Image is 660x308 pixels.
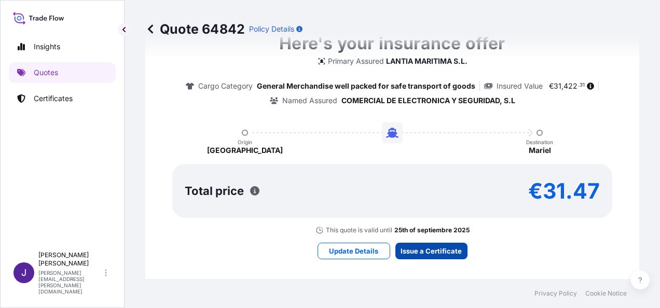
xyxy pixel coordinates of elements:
[145,21,245,37] p: Quote 64842
[238,139,252,145] p: Origin
[326,226,392,234] p: This quote is valid until
[329,246,378,256] p: Update Details
[578,83,580,87] span: .
[257,81,475,91] p: General Merchandise well packed for safe transport of goods
[528,183,600,199] p: €31.47
[534,289,577,298] a: Privacy Policy
[529,145,551,156] p: Mariel
[549,82,554,90] span: €
[497,81,543,91] p: Insured Value
[9,62,116,83] a: Quotes
[580,83,585,87] span: 31
[9,88,116,109] a: Certificates
[38,251,103,268] p: [PERSON_NAME] [PERSON_NAME]
[34,41,60,52] p: Insights
[554,82,561,90] span: 31
[328,56,384,66] p: Primary Assured
[401,246,462,256] p: Issue a Certificate
[394,226,470,234] p: 25th of septiembre 2025
[585,289,627,298] a: Cookie Notice
[526,139,553,145] p: Destination
[386,56,467,66] p: LANTIA MARITIMA S.L.
[198,81,253,91] p: Cargo Category
[341,95,515,106] p: COMERCIAL DE ELECTRONICA Y SEGURIDAD, S.L
[563,82,577,90] span: 422
[34,93,73,104] p: Certificates
[395,243,467,259] button: Issue a Certificate
[21,268,26,278] span: J
[249,24,294,34] p: Policy Details
[561,82,563,90] span: ,
[34,67,58,78] p: Quotes
[318,243,390,259] button: Update Details
[207,145,283,156] p: [GEOGRAPHIC_DATA]
[185,186,244,196] p: Total price
[9,36,116,57] a: Insights
[38,270,103,295] p: [PERSON_NAME][EMAIL_ADDRESS][PERSON_NAME][DOMAIN_NAME]
[282,95,337,106] p: Named Assured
